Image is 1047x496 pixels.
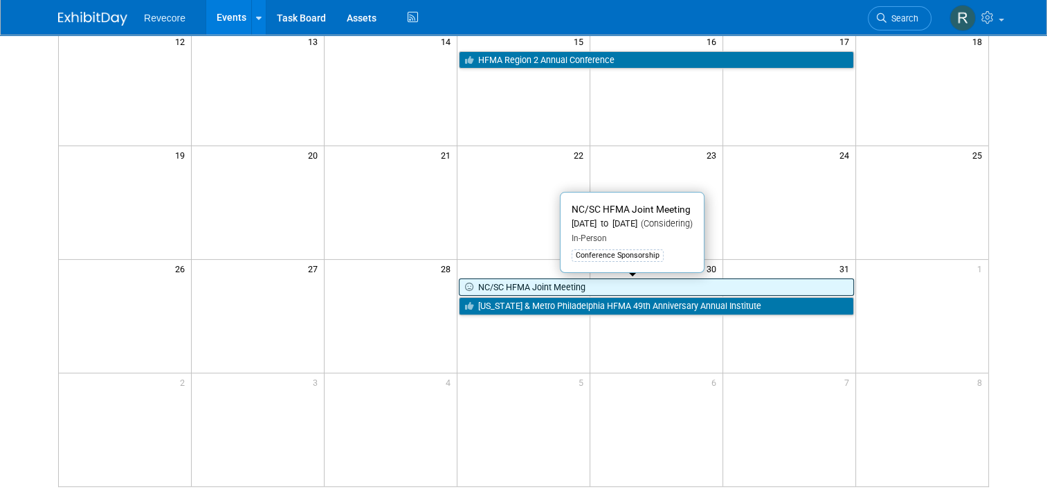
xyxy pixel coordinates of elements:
img: Rachael Sires [949,5,976,31]
span: 28 [439,260,457,277]
span: (Considering) [637,218,693,229]
div: Conference Sponsorship [572,249,664,262]
span: 12 [174,33,191,50]
span: 1 [976,260,988,277]
span: 25 [971,146,988,163]
span: 5 [577,373,590,391]
span: 19 [174,146,191,163]
span: 31 [838,260,855,277]
span: 20 [307,146,324,163]
span: 17 [838,33,855,50]
span: 2 [179,373,191,391]
a: [US_STATE] & Metro Philadelphia HFMA 49th Anniversary Annual Institute [459,297,854,315]
span: 4 [444,373,457,391]
span: 8 [976,373,988,391]
span: Search [886,13,918,24]
span: 15 [572,33,590,50]
span: 26 [174,260,191,277]
span: 3 [311,373,324,391]
span: 21 [439,146,457,163]
span: 22 [572,146,590,163]
span: 23 [705,146,722,163]
span: 7 [843,373,855,391]
a: Search [868,6,931,30]
a: NC/SC HFMA Joint Meeting [459,278,854,296]
span: 14 [439,33,457,50]
span: 16 [705,33,722,50]
span: 18 [971,33,988,50]
span: 6 [710,373,722,391]
span: 30 [705,260,722,277]
span: Revecore [144,12,185,24]
img: ExhibitDay [58,12,127,26]
span: 27 [307,260,324,277]
span: 24 [838,146,855,163]
span: In-Person [572,233,607,243]
a: HFMA Region 2 Annual Conference [459,51,854,69]
span: 13 [307,33,324,50]
div: [DATE] to [DATE] [572,218,693,230]
span: NC/SC HFMA Joint Meeting [572,204,691,215]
